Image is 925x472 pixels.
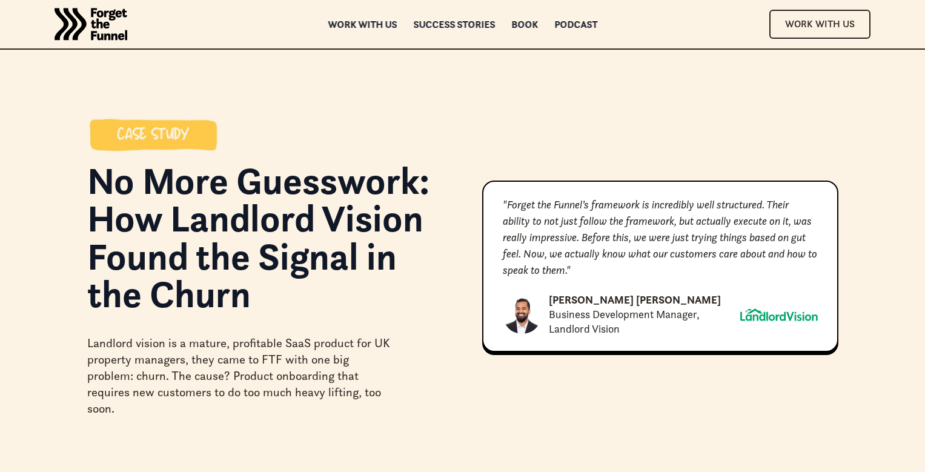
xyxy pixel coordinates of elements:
[549,293,721,307] div: [PERSON_NAME] [PERSON_NAME]
[769,10,870,38] a: Work With Us
[87,162,443,325] h1: No More Guesswork: How Landlord Vision Found the Signal in the Churn
[554,20,597,28] a: Podcast
[503,198,817,277] em: "Forget the Funnel’s framework is incredibly well structured. Their ability to not just follow th...
[511,20,538,28] a: Book
[87,335,390,417] div: Landlord vision is a mature, profitable SaaS product for UK property managers, they came to FTF w...
[328,20,397,28] a: Work with us
[413,20,495,28] a: Success Stories
[549,307,721,336] div: Business Development Manager, Landlord Vision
